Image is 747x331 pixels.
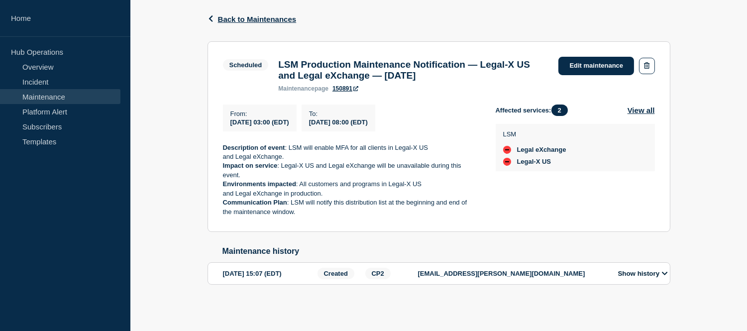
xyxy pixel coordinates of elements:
div: down [503,146,511,154]
h3: LSM Production Maintenance Notification — Legal-X US and Legal eXchange — [DATE] [278,59,548,81]
p: : Legal-X US and Legal eXchange will be unavailable during this event. [223,161,480,180]
span: [DATE] 03:00 (EDT) [230,118,289,126]
p: : LSM will notify this distribution list at the beginning and end of the maintenance window. [223,198,480,217]
span: 2 [551,105,568,116]
span: Back to Maintenances [218,15,297,23]
strong: Impact on service [223,162,278,169]
span: [DATE] 08:00 (EDT) [309,118,368,126]
button: View all [628,105,655,116]
p: : All customers and programs in Legal-X US and Legal eXchange in production. [223,180,480,198]
button: Show history [615,269,671,278]
h2: Maintenance history [222,247,670,256]
span: Legal eXchange [517,146,566,154]
button: Back to Maintenances [208,15,297,23]
strong: Communication Plan [223,199,287,206]
a: Edit maintenance [558,57,634,75]
span: Affected services: [496,105,573,116]
p: page [278,85,328,92]
div: [DATE] 15:07 (EDT) [223,268,315,279]
span: Legal-X US [517,158,551,166]
p: : LSM will enable MFA for all clients in Legal-X US and Legal eXchange. [223,143,480,162]
strong: Environments impacted [223,180,296,188]
span: CP2 [365,268,391,279]
p: From : [230,110,289,117]
strong: Description of event [223,144,285,151]
div: down [503,158,511,166]
span: Created [318,268,354,279]
a: 150891 [332,85,358,92]
p: To : [309,110,368,117]
p: LSM [503,130,566,138]
span: Scheduled [223,59,269,71]
p: [EMAIL_ADDRESS][PERSON_NAME][DOMAIN_NAME] [418,270,607,277]
span: maintenance [278,85,315,92]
